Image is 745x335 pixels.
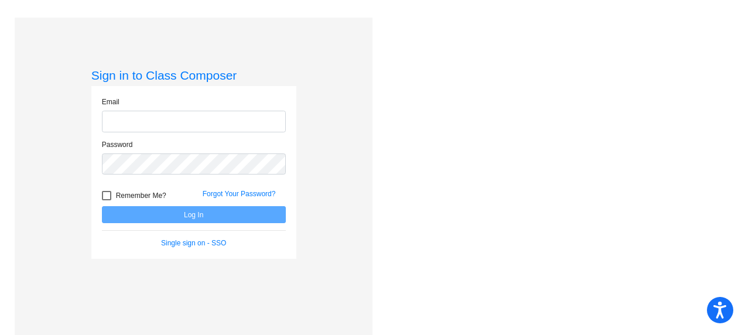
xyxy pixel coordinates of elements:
h3: Sign in to Class Composer [91,68,296,83]
label: Email [102,97,119,107]
label: Password [102,139,133,150]
span: Remember Me? [116,189,166,203]
a: Forgot Your Password? [203,190,276,198]
button: Log In [102,206,286,223]
a: Single sign on - SSO [161,239,226,247]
